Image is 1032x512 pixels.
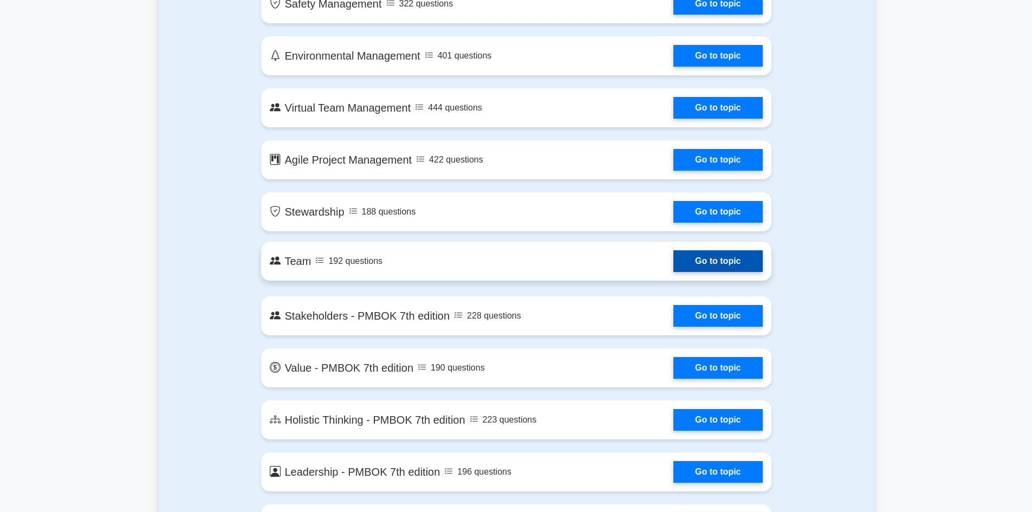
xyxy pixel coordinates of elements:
a: Go to topic [673,409,762,431]
a: Go to topic [673,97,762,119]
a: Go to topic [673,357,762,379]
a: Go to topic [673,149,762,171]
a: Go to topic [673,45,762,67]
a: Go to topic [673,201,762,223]
a: Go to topic [673,250,762,272]
a: Go to topic [673,305,762,327]
a: Go to topic [673,461,762,483]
